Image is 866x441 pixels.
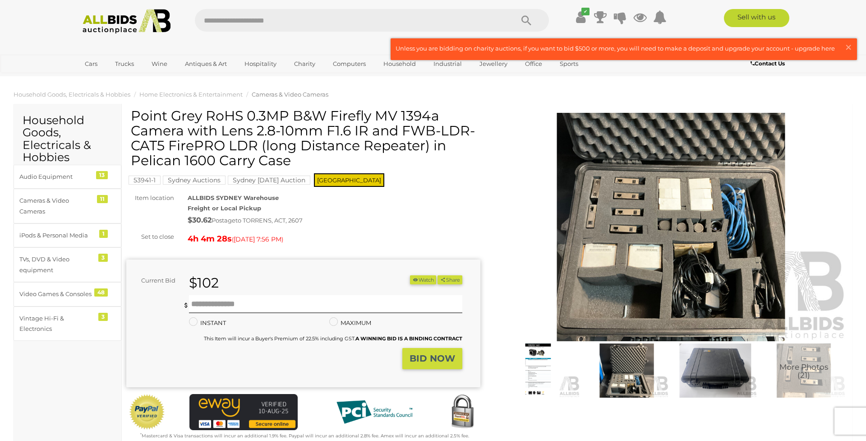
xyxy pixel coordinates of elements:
img: Official PayPal Seal [129,394,166,430]
img: eWAY Payment Gateway [189,394,298,430]
strong: BID NOW [410,353,455,364]
i: ✔ [581,8,590,15]
a: Cars [79,56,103,71]
button: Watch [410,275,436,285]
span: [DATE] 7:56 PM [234,235,281,243]
a: Charity [288,56,321,71]
a: More Photos(21) [762,344,846,398]
a: Hospitality [239,56,282,71]
img: Point Grey RoHS 0.3MP B&W Firefly MV 1394a Camera with Lens 2.8-10mm F1.6 IR and FWB-LDR-CAT5 Fir... [762,344,846,398]
div: Postage [188,214,480,227]
a: Audio Equipment 13 [14,165,121,189]
a: Vintage Hi-Fi & Electronics 3 [14,306,121,341]
div: 1 [99,230,108,238]
a: Wine [146,56,173,71]
span: to TORRENS, ACT, 2607 [235,217,303,224]
div: 3 [98,254,108,262]
a: Trucks [109,56,140,71]
img: Secured by Rapid SSL [444,394,480,430]
span: ( ) [232,236,283,243]
b: Contact Us [751,60,785,67]
button: Share [438,275,462,285]
a: Cameras & Video Cameras 11 [14,189,121,223]
h1: Point Grey RoHS 0.3MP B&W Firefly MV 1394a Camera with Lens 2.8-10mm F1.6 IR and FWB-LDR-CAT5 Fir... [131,108,478,168]
img: Point Grey RoHS 0.3MP B&W Firefly MV 1394a Camera with Lens 2.8-10mm F1.6 IR and FWB-LDR-CAT5 Fir... [494,113,848,341]
mark: Sydney [DATE] Auction [228,176,310,185]
strong: Freight or Local Pickup [188,204,261,212]
span: × [844,38,852,56]
div: 3 [98,313,108,321]
a: Sports [554,56,584,71]
div: 11 [97,195,108,203]
div: Current Bid [126,275,182,286]
div: Item location [120,193,181,203]
a: Office [519,56,548,71]
mark: 53941-1 [129,176,161,185]
mark: Sydney Auctions [163,176,226,185]
img: Allbids.com.au [78,9,175,34]
div: Vintage Hi-Fi & Electronics [19,313,94,334]
div: Set to close [120,232,181,242]
a: ✔ [574,9,587,25]
a: TVs, DVD & Video equipment 3 [14,247,121,282]
a: Jewellery [474,56,513,71]
div: Video Games & Consoles [19,289,94,299]
div: 48 [94,288,108,297]
img: Point Grey RoHS 0.3MP B&W Firefly MV 1394a Camera with Lens 2.8-10mm F1.6 IR and FWB-LDR-CAT5 Fir... [673,344,757,398]
label: INSTANT [189,318,226,328]
div: iPods & Personal Media [19,230,94,241]
div: Audio Equipment [19,172,94,182]
strong: 4h 4m 28s [188,234,232,244]
div: Cameras & Video Cameras [19,195,94,217]
small: Mastercard & Visa transactions will incur an additional 1.9% fee. Paypal will incur an additional... [140,433,469,439]
img: Point Grey RoHS 0.3MP B&W Firefly MV 1394a Camera with Lens 2.8-10mm F1.6 IR and FWB-LDR-CAT5 Fir... [585,344,668,398]
img: Point Grey RoHS 0.3MP B&W Firefly MV 1394a Camera with Lens 2.8-10mm F1.6 IR and FWB-LDR-CAT5 Fir... [496,344,580,398]
strong: ALLBIDS SYDNEY Warehouse [188,194,279,201]
span: [GEOGRAPHIC_DATA] [314,173,384,187]
img: PCI DSS compliant [329,394,419,430]
a: Video Games & Consoles 48 [14,282,121,306]
div: TVs, DVD & Video equipment [19,254,94,275]
button: BID NOW [402,348,462,369]
a: Household [378,56,422,71]
small: This Item will incur a Buyer's Premium of 22.5% including GST. [204,335,462,342]
span: More Photos (21) [779,363,828,380]
a: Industrial [428,56,468,71]
button: Search [504,9,549,32]
b: A WINNING BID IS A BINDING CONTRACT [355,335,462,342]
label: MAXIMUM [329,318,371,328]
a: Home Electronics & Entertainment [139,91,243,98]
a: Contact Us [751,59,787,69]
a: Computers [327,56,372,71]
a: Cameras & Video Cameras [252,91,328,98]
div: 13 [96,171,108,179]
strong: $102 [189,274,219,291]
a: Sydney Auctions [163,176,226,184]
a: Antiques & Art [179,56,233,71]
a: Sell with us [724,9,789,27]
a: Sydney [DATE] Auction [228,176,310,184]
a: iPods & Personal Media 1 [14,223,121,247]
strong: $30.62 [188,216,212,224]
a: 53941-1 [129,176,161,184]
a: [GEOGRAPHIC_DATA] [79,71,155,86]
a: Household Goods, Electricals & Hobbies [14,91,130,98]
li: Watch this item [410,275,436,285]
h2: Household Goods, Electricals & Hobbies [23,114,112,164]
